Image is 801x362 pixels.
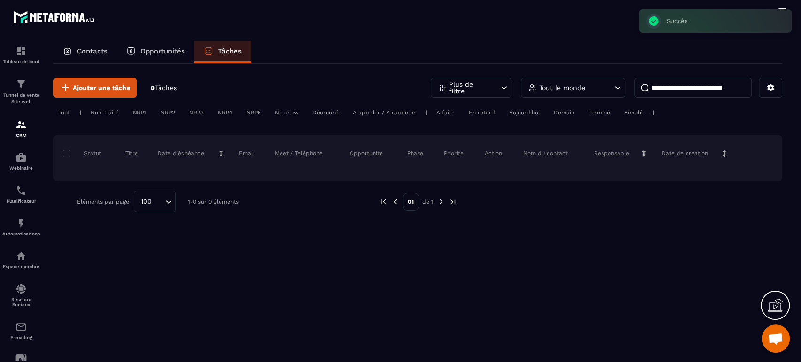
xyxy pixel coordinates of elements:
img: formation [15,119,27,130]
span: 100 [137,196,155,207]
p: Éléments par page [77,198,129,205]
p: Titre [125,150,138,157]
a: social-networksocial-networkRéseaux Sociaux [2,276,40,314]
a: Contacts [53,41,117,63]
p: | [652,109,654,116]
img: automations [15,250,27,262]
button: Ajouter une tâche [53,78,137,98]
div: Annulé [619,107,648,118]
input: Search for option [155,196,163,207]
p: 0 [151,83,177,92]
p: Plus de filtre [449,81,490,94]
p: Opportunité [350,150,383,157]
img: social-network [15,283,27,294]
div: Décroché [308,107,343,118]
p: E-mailing [2,335,40,340]
span: Tâches [155,84,177,91]
div: NRP2 [156,107,180,118]
a: emailemailE-mailing [2,314,40,347]
img: next [437,197,445,206]
img: automations [15,218,27,229]
div: Ouvrir le chat [762,324,790,353]
img: formation [15,78,27,90]
p: Nom du contact [523,150,568,157]
p: Tunnel de vente Site web [2,92,40,105]
p: 01 [403,193,419,211]
p: Contacts [77,47,107,55]
img: email [15,321,27,332]
p: Statut [65,150,101,157]
div: En retard [464,107,500,118]
p: | [79,109,81,116]
img: automations [15,152,27,163]
p: Webinaire [2,166,40,171]
p: Tout le monde [539,84,585,91]
a: formationformationTableau de bord [2,38,40,71]
div: NRP3 [184,107,208,118]
a: schedulerschedulerPlanificateur [2,178,40,211]
p: Priorité [443,150,463,157]
a: automationsautomationsEspace membre [2,243,40,276]
p: Meet / Téléphone [275,150,323,157]
p: Tableau de bord [2,59,40,64]
a: automationsautomationsAutomatisations [2,211,40,243]
div: A appeler / A rappeler [348,107,420,118]
a: automationsautomationsWebinaire [2,145,40,178]
span: Ajouter une tâche [73,83,130,92]
div: NRP4 [213,107,237,118]
img: prev [379,197,388,206]
p: Opportunités [140,47,185,55]
p: de 1 [422,198,434,205]
p: Action [485,150,502,157]
a: formationformationCRM [2,112,40,145]
img: next [449,197,457,206]
div: Non Traité [86,107,123,118]
div: Tout [53,107,75,118]
p: Planificateur [2,198,40,204]
p: | [425,109,427,116]
p: Réseaux Sociaux [2,297,40,307]
img: prev [391,197,399,206]
a: formationformationTunnel de vente Site web [2,71,40,112]
p: Date d’échéance [158,150,204,157]
div: Search for option [134,191,176,212]
img: logo [13,8,98,26]
p: Automatisations [2,231,40,236]
div: NRP5 [242,107,266,118]
div: À faire [432,107,459,118]
p: CRM [2,133,40,138]
div: Demain [549,107,579,118]
a: Tâches [194,41,251,63]
div: NRP1 [128,107,151,118]
p: Espace membre [2,264,40,269]
a: Opportunités [117,41,194,63]
p: Date de création [662,150,708,157]
p: Tâches [218,47,242,55]
div: No show [270,107,303,118]
p: Phase [407,150,423,157]
img: formation [15,45,27,57]
p: Email [239,150,254,157]
p: Responsable [594,150,629,157]
p: 1-0 sur 0 éléments [188,198,239,205]
div: Terminé [584,107,615,118]
img: scheduler [15,185,27,196]
div: Aujourd'hui [504,107,544,118]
